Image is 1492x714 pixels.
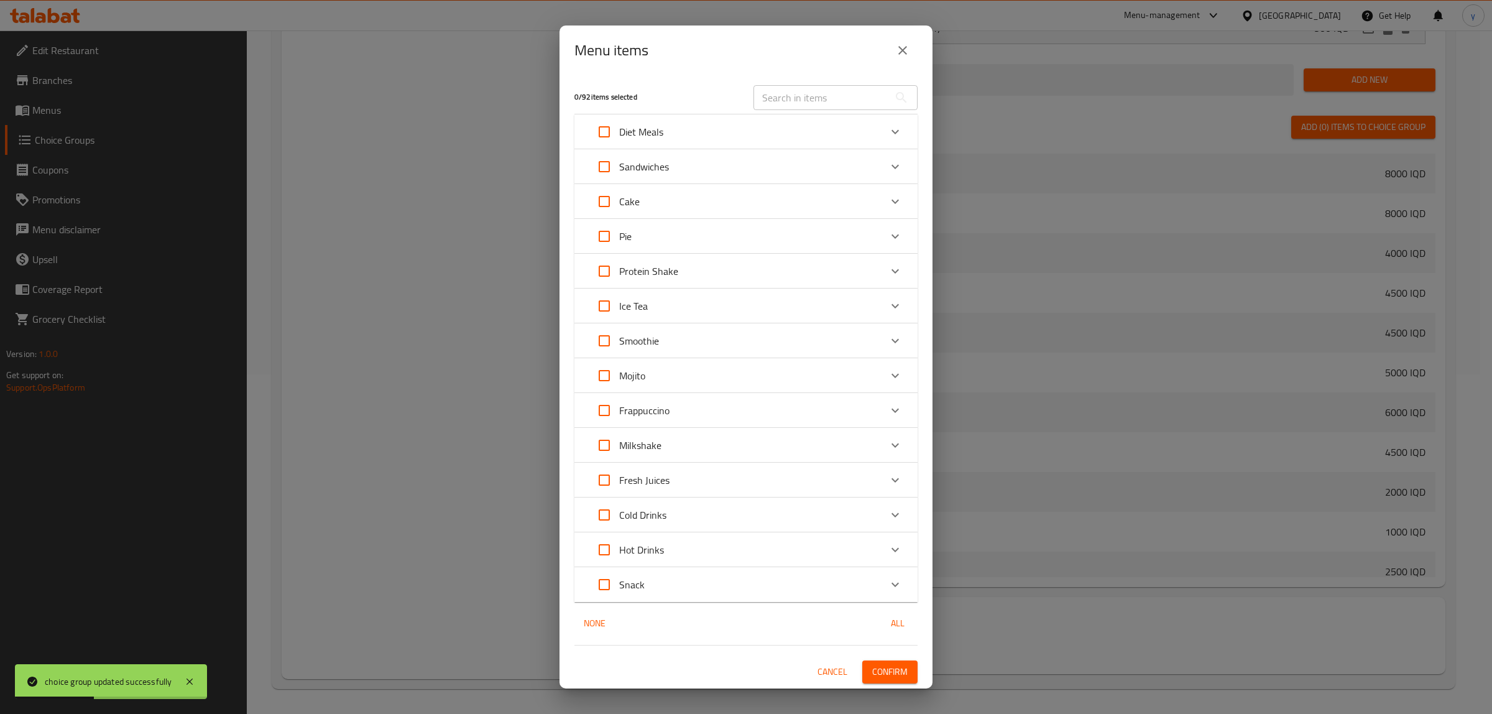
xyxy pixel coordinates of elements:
[619,229,632,244] p: Pie
[574,567,918,602] div: Expand
[619,194,640,209] p: Cake
[619,124,663,139] p: Diet Meals
[574,254,918,289] div: Expand
[619,159,669,174] p: Sandwiches
[619,403,670,418] p: Frappuccino
[574,92,739,103] h5: 0 / 92 items selected
[574,393,918,428] div: Expand
[574,532,918,567] div: Expand
[574,114,918,149] div: Expand
[574,428,918,463] div: Expand
[619,508,666,522] p: Cold Drinks
[574,219,918,254] div: Expand
[619,333,659,348] p: Smoothie
[574,184,918,219] div: Expand
[619,299,648,313] p: Ice Tea
[574,498,918,532] div: Expand
[574,149,918,184] div: Expand
[574,358,918,393] div: Expand
[817,664,847,680] span: Cancel
[45,675,172,688] div: choice group updated successfully
[862,661,918,684] button: Confirm
[883,616,913,631] span: All
[878,612,918,635] button: All
[574,612,614,635] button: None
[888,35,918,65] button: close
[574,40,648,60] h2: Menu items
[753,85,889,110] input: Search in items
[619,438,661,453] p: Milkshake
[619,542,664,557] p: Hot Drinks
[574,289,918,323] div: Expand
[574,323,918,358] div: Expand
[579,616,609,631] span: None
[619,577,645,592] p: Snack
[574,463,918,498] div: Expand
[813,661,852,684] button: Cancel
[872,664,908,680] span: Confirm
[619,264,678,279] p: Protein Shake
[619,368,645,383] p: Mojito
[619,473,670,488] p: Fresh Juices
